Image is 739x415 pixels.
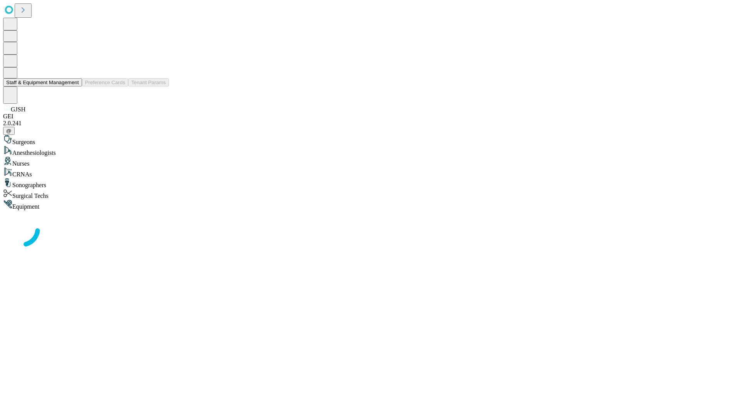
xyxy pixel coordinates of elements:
[6,128,12,134] span: @
[3,178,736,189] div: Sonographers
[3,120,736,127] div: 2.0.241
[128,78,169,86] button: Tenant Params
[3,167,736,178] div: CRNAs
[11,106,25,113] span: GJSH
[3,189,736,199] div: Surgical Techs
[3,78,82,86] button: Staff & Equipment Management
[3,199,736,210] div: Equipment
[3,146,736,156] div: Anesthesiologists
[3,127,15,135] button: @
[3,113,736,120] div: GEI
[3,156,736,167] div: Nurses
[82,78,128,86] button: Preference Cards
[3,135,736,146] div: Surgeons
